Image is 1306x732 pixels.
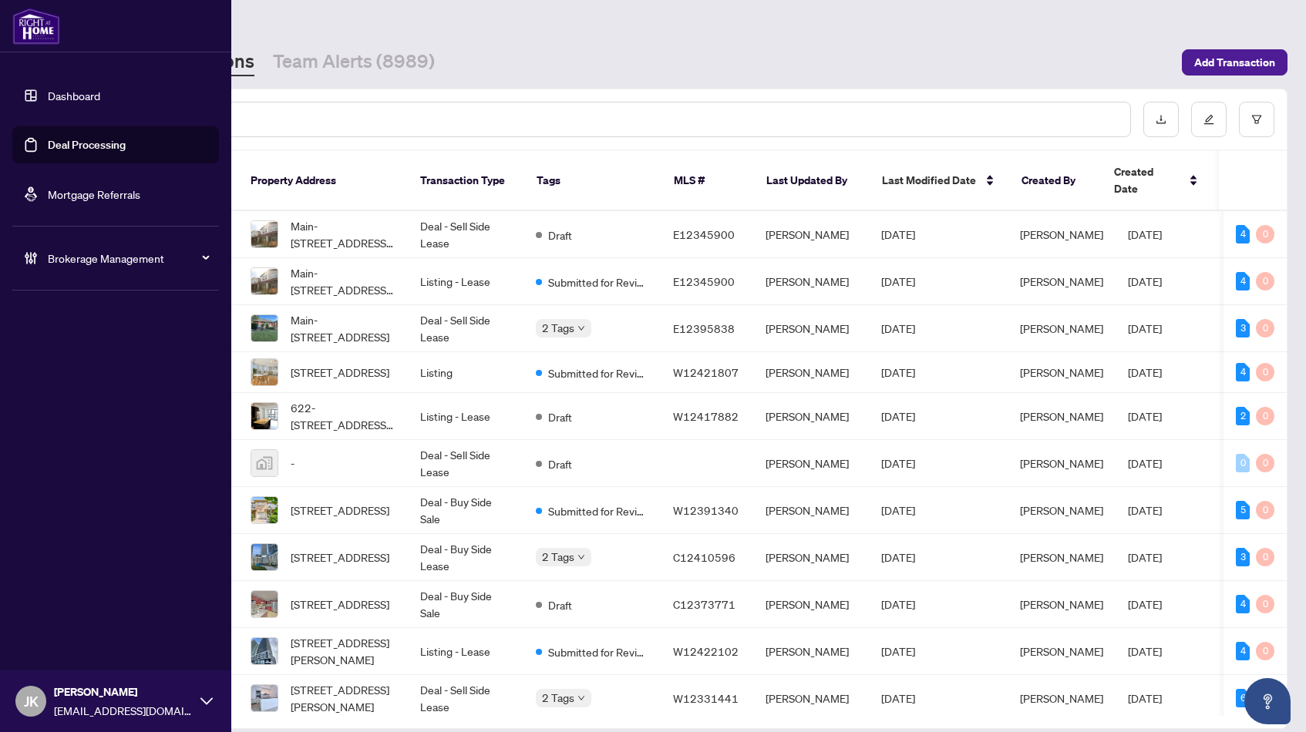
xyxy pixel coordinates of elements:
span: [STREET_ADDRESS] [291,502,389,519]
td: Deal - Sell Side Lease [408,211,523,258]
span: [STREET_ADDRESS] [291,364,389,381]
span: [STREET_ADDRESS][PERSON_NAME] [291,681,396,715]
span: [EMAIL_ADDRESS][DOMAIN_NAME] [54,702,193,719]
td: [PERSON_NAME] [753,534,869,581]
td: Deal - Buy Side Lease [408,534,523,581]
div: 0 [1256,407,1274,425]
div: 0 [1236,454,1250,472]
button: filter [1239,102,1274,137]
span: down [577,553,585,561]
div: 0 [1256,272,1274,290]
span: E12345900 [673,274,735,288]
div: 4 [1236,272,1250,290]
img: thumbnail-img [251,497,278,523]
img: thumbnail-img [251,591,278,617]
td: Listing [408,352,523,393]
td: Listing - Lease [408,258,523,305]
span: [PERSON_NAME] [1020,274,1103,288]
div: 5 [1236,501,1250,519]
td: Deal - Sell Side Lease [408,675,523,722]
span: Draft [548,455,572,472]
span: [DATE] [1128,644,1162,658]
img: thumbnail-img [251,450,278,476]
span: [DATE] [881,456,915,470]
th: MLS # [661,151,754,211]
img: thumbnail-img [251,544,278,570]
span: [DATE] [1128,456,1162,470]
span: [PERSON_NAME] [1020,503,1103,517]
span: filter [1251,114,1262,125]
span: Submitted for Review [548,274,648,290]
button: edit [1191,102,1227,137]
span: [DATE] [1128,321,1162,335]
td: [PERSON_NAME] [753,581,869,628]
span: Submitted for Review [548,502,648,519]
div: 4 [1236,595,1250,613]
span: [STREET_ADDRESS] [291,596,389,613]
td: Deal - Buy Side Sale [408,487,523,534]
span: [PERSON_NAME] [1020,321,1103,335]
span: [PERSON_NAME] [1020,550,1103,564]
span: [DATE] [1128,691,1162,705]
span: Main-[STREET_ADDRESS] [291,311,396,345]
span: Submitted for Review [548,643,648,660]
span: [PERSON_NAME] [1020,597,1103,611]
img: thumbnail-img [251,359,278,385]
span: [PERSON_NAME] [1020,456,1103,470]
img: thumbnail-img [251,315,278,341]
span: [DATE] [1128,550,1162,564]
div: 3 [1236,319,1250,337]
th: Created Date [1102,151,1210,211]
span: W12417882 [673,409,739,423]
span: Add Transaction [1194,50,1275,75]
td: [PERSON_NAME] [753,352,869,393]
td: [PERSON_NAME] [753,211,869,258]
span: down [577,694,585,702]
span: 2 Tags [542,548,574,566]
span: [PERSON_NAME] [1020,691,1103,705]
span: Last Modified Date [882,172,976,189]
span: download [1156,114,1166,125]
span: Main-[STREET_ADDRESS][PERSON_NAME] [291,217,396,251]
div: 3 [1236,548,1250,566]
span: W12421807 [673,365,739,379]
span: down [577,324,585,332]
span: [DATE] [881,365,915,379]
span: E12345900 [673,227,735,241]
span: [DATE] [881,597,915,611]
a: Dashboard [48,89,100,102]
th: Tags [524,151,661,211]
div: 0 [1256,501,1274,519]
span: Draft [548,227,572,243]
div: 4 [1236,363,1250,381]
div: 4 [1236,225,1250,243]
th: Property Address [238,151,408,211]
img: thumbnail-img [251,403,278,429]
span: [DATE] [881,550,915,564]
span: Submitted for Review [548,364,648,381]
div: 6 [1236,689,1250,707]
img: thumbnail-img [251,221,278,247]
span: [DATE] [1128,365,1162,379]
span: [DATE] [1128,274,1162,288]
span: [DATE] [881,274,915,288]
div: 0 [1256,225,1274,243]
span: Brokerage Management [48,250,208,267]
span: C12373771 [673,597,735,611]
img: thumbnail-img [251,268,278,294]
th: Last Modified Date [870,151,1008,211]
span: 2 Tags [542,689,574,707]
span: [DATE] [881,503,915,517]
th: Transaction Type [408,151,523,211]
div: 0 [1256,319,1274,337]
img: logo [12,8,60,45]
span: [DATE] [881,644,915,658]
span: [PERSON_NAME] [1020,644,1103,658]
span: edit [1203,114,1214,125]
span: JK [24,690,39,712]
td: [PERSON_NAME] [753,393,869,440]
span: [DATE] [881,227,915,241]
span: [DATE] [1128,503,1162,517]
span: [DATE] [1128,597,1162,611]
span: [DATE] [1128,409,1162,423]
